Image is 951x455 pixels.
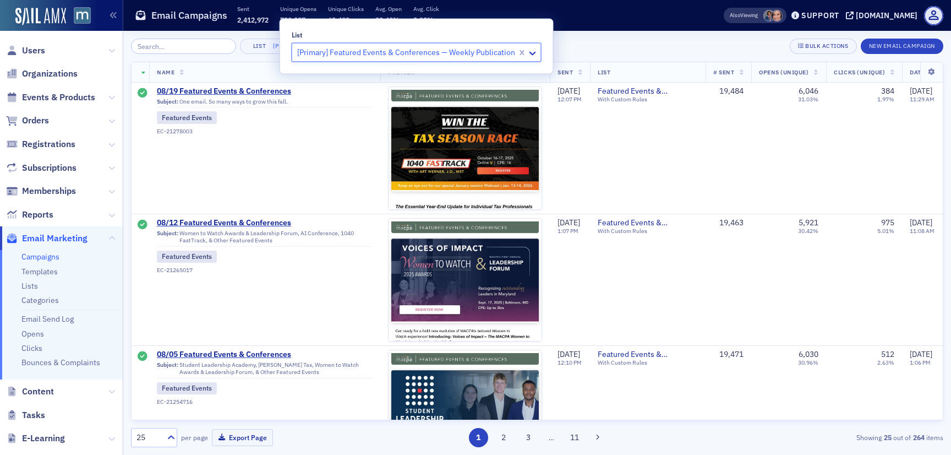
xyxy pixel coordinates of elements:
div: With Custom Rules [598,359,698,366]
div: 512 [881,350,894,360]
span: Organizations [22,68,78,80]
div: Showing out of items [680,432,943,442]
div: Sent [138,220,147,231]
div: Featured Events [157,251,217,263]
a: Templates [21,267,58,277]
span: 720,227 [280,15,305,24]
button: List[Primary] Featured Events & Conferences — Weekly Publication× [240,39,501,54]
div: [DOMAIN_NAME] [856,10,917,20]
span: Subscriptions [22,162,76,174]
a: Bounces & Complaints [21,357,100,367]
div: 6,030 [799,350,818,360]
div: Sent [138,88,147,99]
span: [DATE] [558,349,580,359]
time: 12:07 PM [558,95,582,103]
a: Campaigns [21,252,59,262]
a: Featured Events & Conferences — Weekly Publication [598,218,698,228]
strong: 264 [911,432,926,442]
div: 30.42% [798,227,818,235]
span: List [598,68,610,76]
a: Users [6,45,45,57]
button: Bulk Actions [790,39,856,54]
a: Memberships [6,185,76,197]
span: Content [22,386,54,398]
div: Featured Events [157,111,217,123]
div: 5,921 [799,218,818,228]
span: [DATE] [910,218,932,227]
p: Avg. Click [413,5,439,13]
p: Unique Clicks [328,5,364,13]
div: EC-21278003 [157,128,373,135]
span: Name [157,68,174,76]
div: EC-21254716 [157,398,373,405]
div: 1.97% [877,96,894,103]
div: 6,046 [799,86,818,96]
span: Events & Products [22,91,95,104]
strong: 25 [882,432,893,442]
span: Registrations [22,138,75,150]
div: Featured Events [157,382,217,394]
div: Support [801,10,839,20]
time: 11:29 AM [910,95,934,103]
a: Orders [6,115,49,127]
span: 2,412,972 [237,15,269,24]
span: Sent [558,68,573,76]
time: 1:06 PM [910,359,931,366]
a: Clicks [21,343,42,353]
div: Student Leadership Academy, [PERSON_NAME] Tax, Women to Watch Awards & Leadership Forum, & Other ... [157,361,373,378]
div: List [292,31,303,39]
div: 30.96% [798,359,818,366]
a: 08/12 Featured Events & Conferences [157,218,373,228]
img: SailAMX [74,7,91,24]
a: Subscriptions [6,162,76,174]
time: 12:10 PM [558,359,582,366]
div: With Custom Rules [598,227,698,235]
div: 25 [136,432,161,443]
span: Clicks (Unique) [834,68,885,76]
a: Reports [6,209,53,221]
div: Women to Watch Awards & Leadership Forum, AI Conference, 1040 FastTrack, & Other Featured Events [157,230,373,247]
span: … [544,432,559,442]
button: 1 [469,428,488,447]
a: Tasks [6,409,45,421]
span: # Sent [713,68,734,76]
div: 19,471 [713,350,744,360]
div: Bulk Actions [805,43,848,49]
button: [DOMAIN_NAME] [846,12,921,19]
span: Opens (Unique) [759,68,808,76]
span: Tasks [22,409,45,421]
p: Avg. Open [375,5,402,13]
span: Viewing [730,12,758,19]
span: [DATE] [558,86,580,96]
button: New Email Campaign [861,39,943,54]
a: Featured Events & Conferences — Weekly Publication [598,86,698,96]
a: Registrations [6,138,75,150]
span: 30.48% [375,15,400,24]
span: Subject: [157,98,178,105]
span: 2.92% [413,15,434,24]
span: Katie Foo [771,10,783,21]
span: 08/05 Featured Events & Conferences [157,350,373,360]
span: Chris Dougherty [763,10,775,21]
span: [DATE] [558,218,580,227]
input: Search… [131,39,236,54]
h1: Email Campaigns [151,9,227,22]
span: [DATE] [910,86,932,96]
span: Preview [388,68,416,76]
button: 11 [565,428,584,447]
a: Featured Events & Conferences — Weekly Publication [598,350,698,360]
span: Memberships [22,185,76,197]
div: [Primary] Featured Events & Conferences — Weekly Publication [273,42,485,50]
span: 63,483 [328,15,349,24]
img: SailAMX [15,8,66,25]
button: 3 [519,428,538,447]
p: Unique Opens [280,5,316,13]
span: Reports [22,209,53,221]
div: With Custom Rules [598,96,698,103]
a: Lists [21,281,38,291]
a: New Email Campaign [861,40,943,50]
div: 19,484 [713,86,744,96]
